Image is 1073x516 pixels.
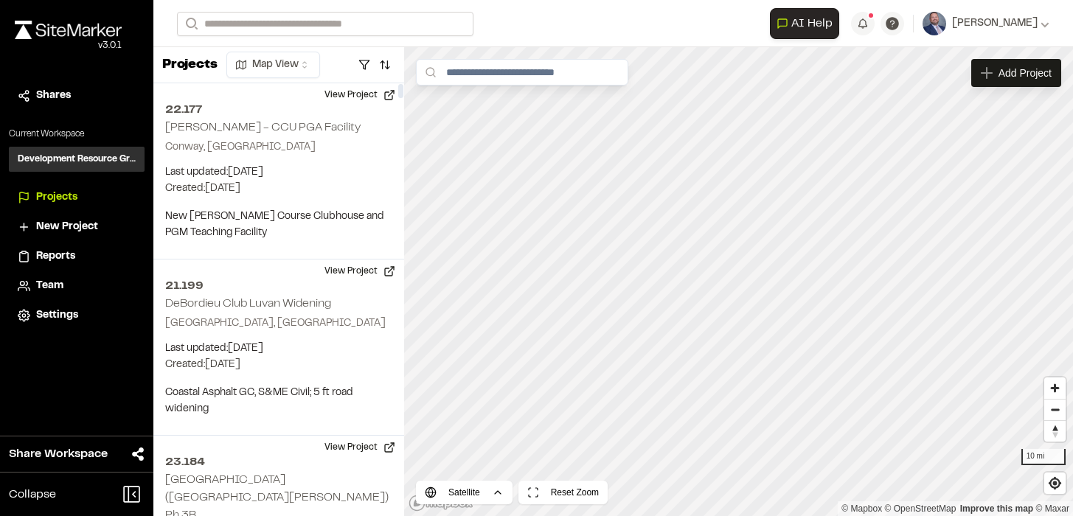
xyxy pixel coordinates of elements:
[36,307,78,324] span: Settings
[9,445,108,463] span: Share Workspace
[9,486,56,503] span: Collapse
[18,307,136,324] a: Settings
[518,481,608,504] button: Reset Zoom
[952,15,1038,32] span: [PERSON_NAME]
[18,153,136,166] h3: Development Resource Group
[1035,503,1069,514] a: Maxar
[770,8,839,39] button: Open AI Assistant
[165,315,392,332] p: [GEOGRAPHIC_DATA], [GEOGRAPHIC_DATA]
[316,83,404,107] button: View Project
[15,21,122,39] img: rebrand.png
[18,189,136,206] a: Projects
[36,189,77,206] span: Projects
[316,259,404,283] button: View Project
[18,248,136,265] a: Reports
[404,47,1073,516] canvas: Map
[162,55,218,75] p: Projects
[165,122,361,133] h2: [PERSON_NAME] - CCU PGA Facility
[1021,449,1066,465] div: 10 mi
[165,357,392,373] p: Created: [DATE]
[18,278,136,294] a: Team
[1044,377,1066,399] button: Zoom in
[999,66,1052,80] span: Add Project
[9,128,145,141] p: Current Workspace
[885,503,956,514] a: OpenStreetMap
[165,181,392,197] p: Created: [DATE]
[416,481,513,504] button: Satellite
[165,299,331,309] h2: DeBordieu Club Luvan Widening
[36,278,63,294] span: Team
[18,219,136,235] a: New Project
[791,15,833,32] span: AI Help
[1044,421,1066,442] span: Reset bearing to north
[18,88,136,104] a: Shares
[409,495,473,512] a: Mapbox logo
[960,503,1033,514] a: Map feedback
[923,12,1049,35] button: [PERSON_NAME]
[177,12,204,36] button: Search
[36,248,75,265] span: Reports
[841,503,882,514] a: Mapbox
[36,219,98,235] span: New Project
[165,164,392,181] p: Last updated: [DATE]
[1044,399,1066,420] button: Zoom out
[165,277,392,295] h2: 21.199
[165,209,392,241] p: New [PERSON_NAME] Course Clubhouse and PGM Teaching Facility
[770,8,845,39] div: Open AI Assistant
[1044,420,1066,442] button: Reset bearing to north
[165,385,392,417] p: Coastal Asphalt GC, S&ME Civil; 5 ft road widening
[165,453,392,471] h2: 23.184
[923,12,946,35] img: User
[316,436,404,459] button: View Project
[165,139,392,156] p: Conway, [GEOGRAPHIC_DATA]
[1044,473,1066,494] button: Find my location
[165,341,392,357] p: Last updated: [DATE]
[1044,400,1066,420] span: Zoom out
[36,88,71,104] span: Shares
[15,39,122,52] div: Oh geez...please don't...
[165,101,392,119] h2: 22.177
